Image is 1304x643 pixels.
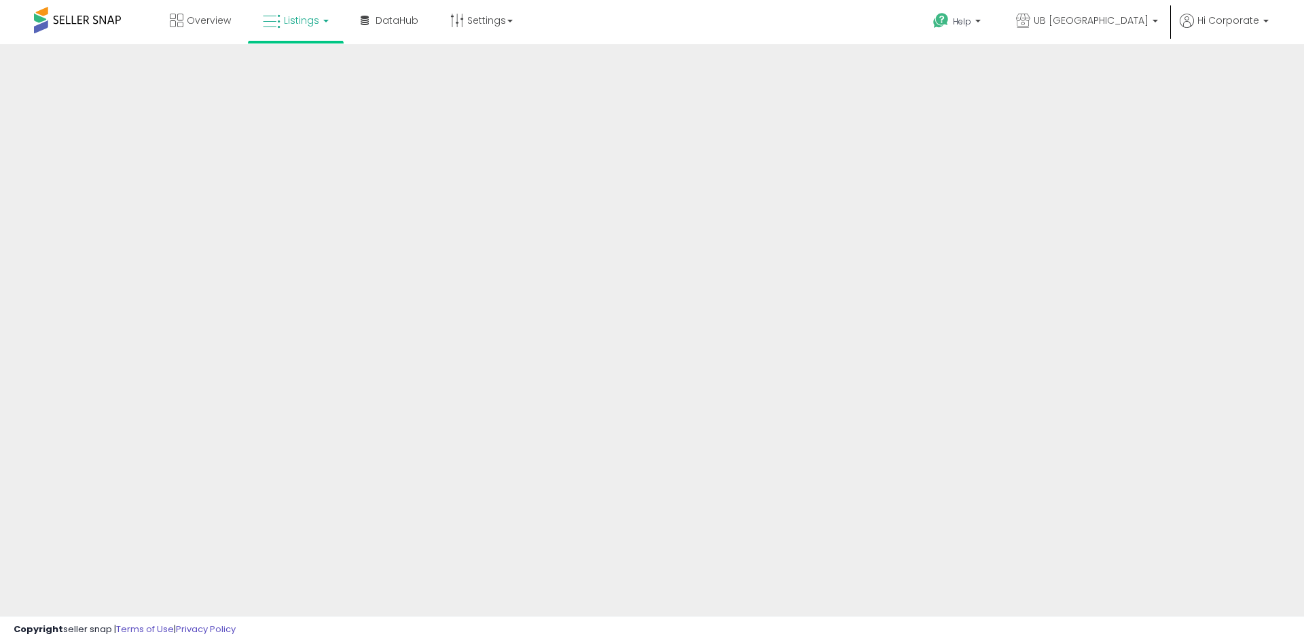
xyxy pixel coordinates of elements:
[953,16,971,27] span: Help
[932,12,949,29] i: Get Help
[1197,14,1259,27] span: Hi Corporate
[376,14,418,27] span: DataHub
[922,2,994,44] a: Help
[187,14,231,27] span: Overview
[1180,14,1269,44] a: Hi Corporate
[1034,14,1148,27] span: UB [GEOGRAPHIC_DATA]
[284,14,319,27] span: Listings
